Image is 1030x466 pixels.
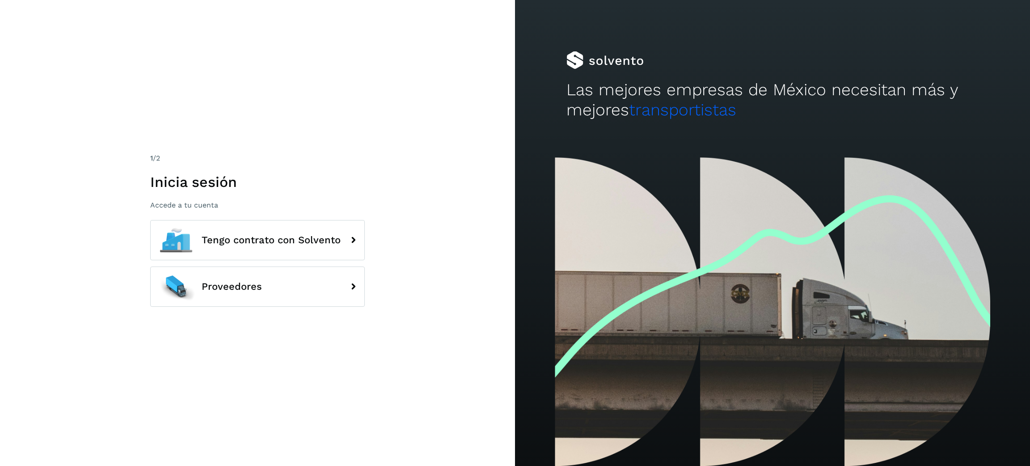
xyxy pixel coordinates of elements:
[202,281,262,292] span: Proveedores
[150,220,365,260] button: Tengo contrato con Solvento
[202,235,341,246] span: Tengo contrato con Solvento
[629,100,736,119] span: transportistas
[150,174,365,191] h1: Inicia sesión
[150,153,365,164] div: /2
[150,267,365,307] button: Proveedores
[150,154,153,162] span: 1
[150,201,365,209] p: Accede a tu cuenta
[566,80,979,120] h2: Las mejores empresas de México necesitan más y mejores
